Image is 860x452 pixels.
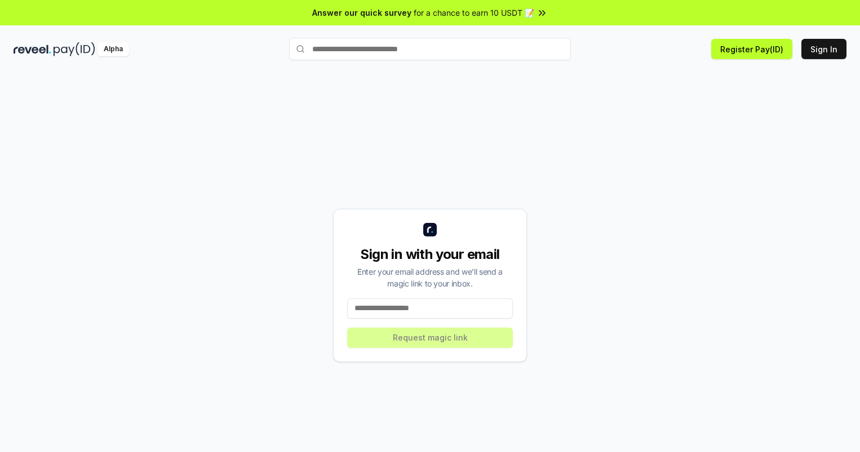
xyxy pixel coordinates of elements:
img: logo_small [423,223,437,236]
img: pay_id [54,42,95,56]
div: Enter your email address and we’ll send a magic link to your inbox. [347,266,513,289]
button: Sign In [801,39,846,59]
img: reveel_dark [14,42,51,56]
div: Sign in with your email [347,245,513,263]
span: for a chance to earn 10 USDT 📝 [414,7,534,19]
button: Register Pay(ID) [711,39,792,59]
div: Alpha [97,42,129,56]
span: Answer our quick survey [312,7,411,19]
